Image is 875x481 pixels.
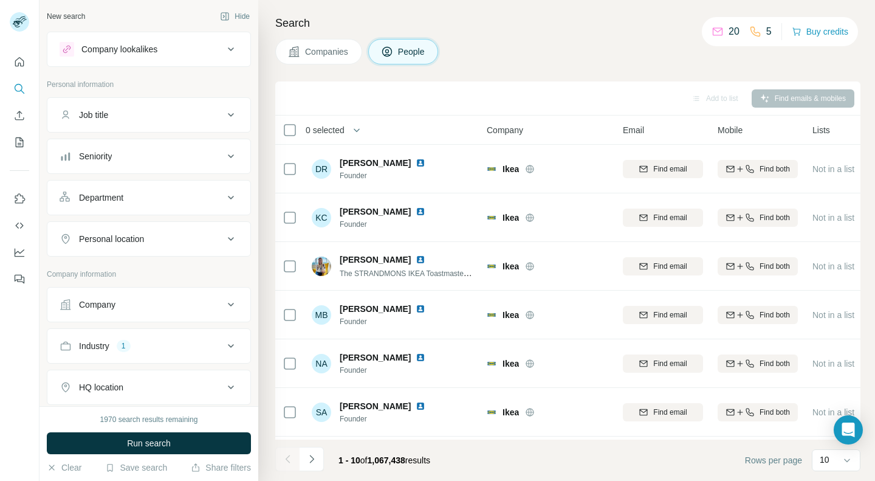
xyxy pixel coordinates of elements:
[718,124,743,136] span: Mobile
[623,160,703,178] button: Find email
[487,310,496,320] img: Logo of Ikea
[812,407,854,417] span: Not in a list
[416,353,425,362] img: LinkedIn logo
[503,358,519,370] span: Ikea
[79,150,112,162] div: Seniority
[766,24,772,39] p: 5
[47,331,250,361] button: Industry1
[653,212,687,223] span: Find email
[760,407,790,418] span: Find both
[812,310,854,320] span: Not in a list
[812,213,854,223] span: Not in a list
[79,299,115,311] div: Company
[79,192,123,204] div: Department
[10,241,29,263] button: Dashboard
[338,455,430,465] span: results
[47,269,251,280] p: Company information
[47,462,81,474] button: Clear
[191,462,251,474] button: Share filters
[47,373,250,402] button: HQ location
[368,455,405,465] span: 1,067,438
[312,403,331,422] div: SA
[79,340,109,352] div: Industry
[503,212,519,224] span: Ikea
[812,359,854,369] span: Not in a list
[416,158,425,168] img: LinkedIn logo
[340,414,440,424] span: Founder
[10,188,29,210] button: Use Surfe on LinkedIn
[503,260,519,272] span: Ikea
[834,415,863,445] div: Open Intercom Messenger
[10,268,29,290] button: Feedback
[718,160,798,178] button: Find both
[623,257,703,275] button: Find email
[760,164,790,175] span: Find both
[812,261,854,271] span: Not in a list
[340,316,440,327] span: Founder
[416,255,425,265] img: LinkedIn logo
[653,261,687,272] span: Find email
[398,46,426,58] span: People
[47,100,250,130] button: Job title
[623,306,703,324] button: Find email
[79,233,144,245] div: Personal location
[312,159,331,179] div: DR
[503,163,519,175] span: Ikea
[653,358,687,369] span: Find email
[340,303,411,315] span: [PERSON_NAME]
[47,35,250,64] button: Company lookalikes
[100,414,198,425] div: 1970 search results remaining
[105,462,167,474] button: Save search
[340,157,411,169] span: [PERSON_NAME]
[10,215,29,237] button: Use Surfe API
[300,447,324,471] button: Navigate to next page
[487,261,496,271] img: Logo of Ikea
[623,124,644,136] span: Email
[487,124,523,136] span: Company
[47,432,251,454] button: Run search
[340,268,572,278] span: The STRANDMONS IKEA Toastmasters Club - Founder & the President
[47,183,250,212] button: Department
[487,213,496,223] img: Logo of Ikea
[340,365,440,376] span: Founder
[340,400,411,412] span: [PERSON_NAME]
[127,437,171,449] span: Run search
[360,455,368,465] span: of
[416,401,425,411] img: LinkedIn logo
[745,454,802,466] span: Rows per page
[340,254,411,266] span: [PERSON_NAME]
[623,403,703,421] button: Find email
[47,142,250,171] button: Seniority
[487,359,496,369] img: Logo of Ikea
[718,355,798,373] button: Find both
[340,206,411,218] span: [PERSON_NAME]
[47,290,250,319] button: Company
[760,358,790,369] span: Find both
[416,304,425,314] img: LinkedIn logo
[312,257,331,276] img: Avatar
[820,454,829,466] p: 10
[340,219,440,230] span: Founder
[718,209,798,227] button: Find both
[10,131,29,153] button: My lists
[340,170,440,181] span: Founder
[623,209,703,227] button: Find email
[10,51,29,73] button: Quick start
[47,11,85,22] div: New search
[503,406,519,418] span: Ikea
[338,455,360,465] span: 1 - 10
[718,257,798,275] button: Find both
[623,355,703,373] button: Find email
[312,305,331,325] div: MB
[10,78,29,100] button: Search
[10,105,29,126] button: Enrich CSV
[340,351,411,364] span: [PERSON_NAME]
[47,79,251,90] p: Personal information
[312,208,331,227] div: KC
[275,15,860,32] h4: Search
[305,46,349,58] span: Companies
[211,7,258,26] button: Hide
[718,306,798,324] button: Find both
[760,212,790,223] span: Find both
[503,309,519,321] span: Ikea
